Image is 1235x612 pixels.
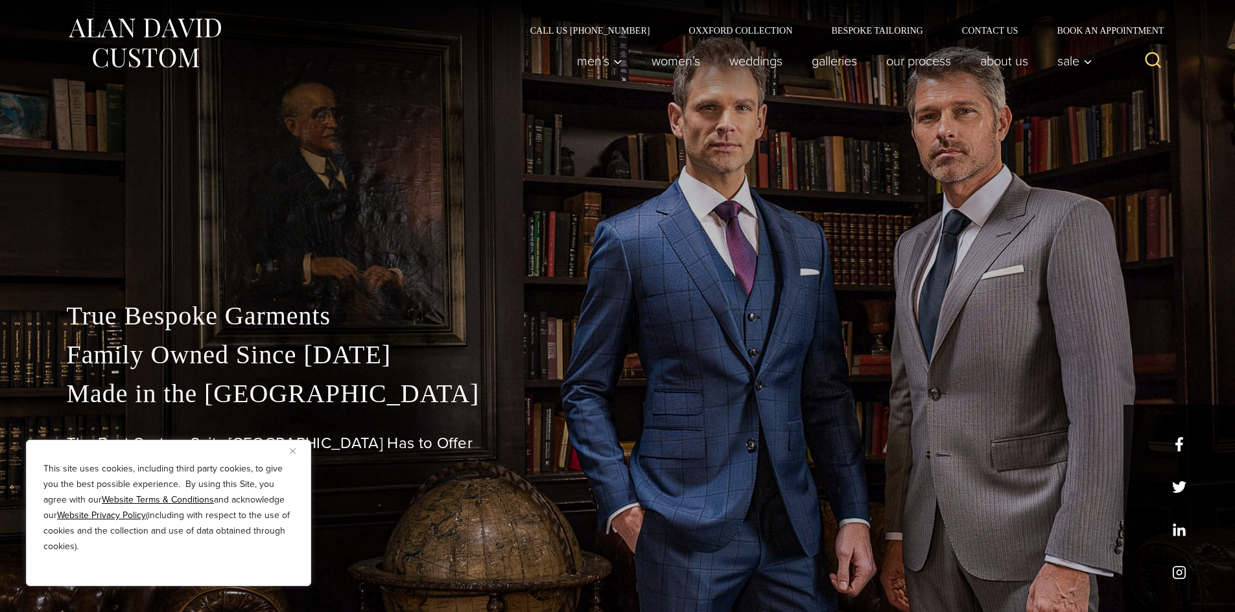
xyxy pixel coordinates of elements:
a: Oxxford Collection [669,26,812,35]
img: Close [290,448,296,454]
a: About Us [965,48,1042,74]
a: Call Us [PHONE_NUMBER] [511,26,670,35]
p: True Bespoke Garments Family Owned Since [DATE] Made in the [GEOGRAPHIC_DATA] [67,297,1169,413]
img: Alan David Custom [67,14,222,72]
a: Galleries [797,48,871,74]
a: Website Terms & Conditions [102,493,214,506]
span: Sale [1057,54,1092,67]
button: Close [290,443,305,459]
a: Our Process [871,48,965,74]
p: This site uses cookies, including third party cookies, to give you the best possible experience. ... [43,461,294,554]
a: Bespoke Tailoring [812,26,942,35]
a: Women’s [637,48,714,74]
h1: The Best Custom Suits [GEOGRAPHIC_DATA] Has to Offer [67,434,1169,453]
nav: Secondary Navigation [511,26,1169,35]
span: Men’s [577,54,622,67]
button: View Search Form [1138,45,1169,76]
a: Contact Us [943,26,1038,35]
a: Book an Appointment [1037,26,1168,35]
a: Website Privacy Policy [57,508,146,522]
a: weddings [714,48,797,74]
nav: Primary Navigation [562,48,1099,74]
